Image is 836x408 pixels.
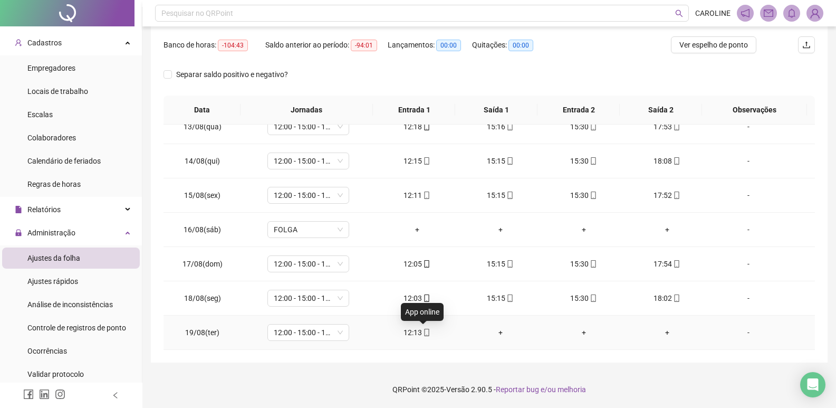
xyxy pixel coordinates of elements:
[182,260,223,268] span: 17/08(dom)
[467,155,534,167] div: 15:15
[467,258,534,270] div: 15:15
[702,96,807,125] th: Observações
[505,260,514,268] span: mobile
[717,155,780,167] div: -
[467,224,534,235] div: +
[184,191,220,200] span: 15/08(sex)
[274,222,343,238] span: FOLGA
[537,96,620,125] th: Entrada 2
[634,224,700,235] div: +
[551,258,617,270] div: 15:30
[27,324,126,332] span: Controle de registros de ponto
[717,224,780,235] div: -
[27,87,88,96] span: Locais de trabalho
[112,392,119,399] span: left
[672,192,680,199] span: mobile
[27,370,84,378] span: Validar protocolo
[185,328,219,337] span: 19/08(ter)
[764,8,773,18] span: mail
[717,121,780,132] div: -
[672,295,680,302] span: mobile
[27,229,75,237] span: Administração
[27,134,76,142] span: Colaboradores
[373,96,455,125] th: Entrada 1
[505,295,514,302] span: mobile
[184,122,222,131] span: 13/08(qua)
[351,40,377,51] span: -94:01
[401,303,444,321] div: App online
[551,327,617,338] div: +
[27,64,75,72] span: Empregadores
[695,7,731,19] span: CAROLINE
[164,39,265,51] div: Banco de horas:
[23,389,34,400] span: facebook
[184,225,221,234] span: 16/08(sáb)
[508,40,533,51] span: 00:00
[672,157,680,165] span: mobile
[467,292,534,304] div: 15:15
[634,258,700,270] div: 17:54
[27,157,101,165] span: Calendário de feriados
[39,389,50,400] span: linkedin
[274,290,343,306] span: 12:00 - 15:00 - 15:15 - 18:15
[589,192,597,199] span: mobile
[265,39,388,51] div: Saldo anterior ao período:
[802,41,811,49] span: upload
[27,277,78,286] span: Ajustes rápidos
[672,123,680,130] span: mobile
[505,192,514,199] span: mobile
[446,385,469,394] span: Versão
[634,155,700,167] div: 18:08
[551,224,617,235] div: +
[634,121,700,132] div: 17:53
[634,327,700,338] div: +
[274,325,343,340] span: 12:00 - 15:00 - 15:15 - 18:15
[467,121,534,132] div: 15:16
[551,292,617,304] div: 15:30
[274,119,343,135] span: 12:00 - 15:00 - 15:15 - 18:15
[455,96,537,125] th: Saída 1
[218,40,248,51] span: -104:43
[717,327,780,338] div: -
[185,157,220,165] span: 14/08(qui)
[496,385,586,394] span: Reportar bug e/ou melhoria
[467,327,534,338] div: +
[717,258,780,270] div: -
[172,69,292,80] span: Separar saldo positivo e negativo?
[710,104,799,116] span: Observações
[27,110,53,119] span: Escalas
[15,229,22,236] span: lock
[384,121,450,132] div: 12:18
[241,96,373,125] th: Jornadas
[27,254,80,262] span: Ajustes da folha
[422,295,430,302] span: mobile
[589,260,597,268] span: mobile
[800,372,825,397] div: Open Intercom Messenger
[27,347,67,355] span: Ocorrências
[589,295,597,302] span: mobile
[274,187,343,203] span: 12:00 - 15:00 - 15:15 - 18:15
[807,5,823,21] img: 89421
[467,189,534,201] div: 15:15
[672,260,680,268] span: mobile
[551,121,617,132] div: 15:30
[634,189,700,201] div: 17:52
[274,256,343,272] span: 12:00 - 15:00 - 15:15 - 18:15
[15,39,22,46] span: user-add
[472,39,553,51] div: Quitações:
[27,39,62,47] span: Cadastros
[671,36,756,53] button: Ver espelho de ponto
[589,157,597,165] span: mobile
[384,292,450,304] div: 12:03
[717,292,780,304] div: -
[634,292,700,304] div: 18:02
[422,192,430,199] span: mobile
[717,189,780,201] div: -
[274,153,343,169] span: 12:00 - 15:00 - 15:15 - 18:15
[422,157,430,165] span: mobile
[15,206,22,213] span: file
[142,371,836,408] footer: QRPoint © 2025 - 2.90.5 -
[384,258,450,270] div: 12:05
[384,155,450,167] div: 12:15
[384,224,450,235] div: +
